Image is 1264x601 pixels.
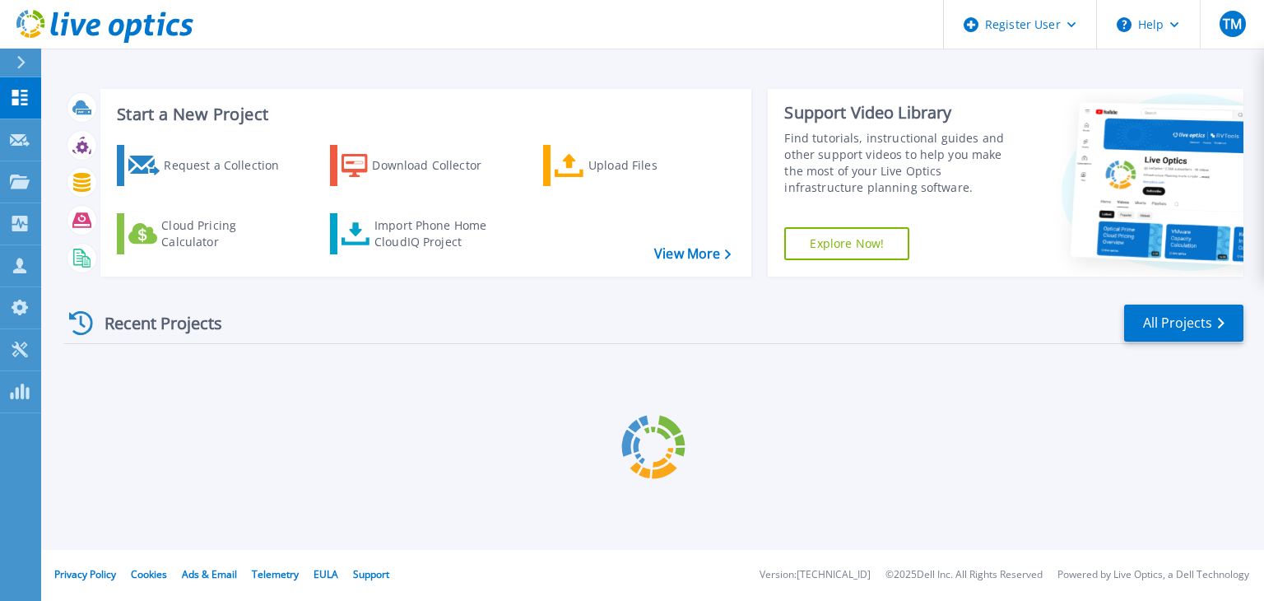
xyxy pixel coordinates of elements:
div: Import Phone Home CloudIQ Project [374,217,503,250]
div: Download Collector [372,149,504,182]
a: Cookies [131,567,167,581]
a: Privacy Policy [54,567,116,581]
div: Cloud Pricing Calculator [161,217,293,250]
a: Cloud Pricing Calculator [117,213,300,254]
div: Request a Collection [164,149,295,182]
a: View More [654,246,731,262]
a: All Projects [1124,305,1243,342]
h3: Start a New Project [117,105,731,123]
a: Upload Files [543,145,727,186]
a: Explore Now! [784,227,909,260]
a: Ads & Email [182,567,237,581]
span: TM [1223,17,1242,30]
div: Upload Files [588,149,720,182]
a: EULA [314,567,338,581]
a: Request a Collection [117,145,300,186]
div: Support Video Library [784,102,1023,123]
li: © 2025 Dell Inc. All Rights Reserved [885,570,1043,580]
a: Support [353,567,389,581]
div: Find tutorials, instructional guides and other support videos to help you make the most of your L... [784,130,1023,196]
div: Recent Projects [63,303,244,343]
li: Powered by Live Optics, a Dell Technology [1057,570,1249,580]
li: Version: [TECHNICAL_ID] [760,570,871,580]
a: Download Collector [330,145,513,186]
a: Telemetry [252,567,299,581]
